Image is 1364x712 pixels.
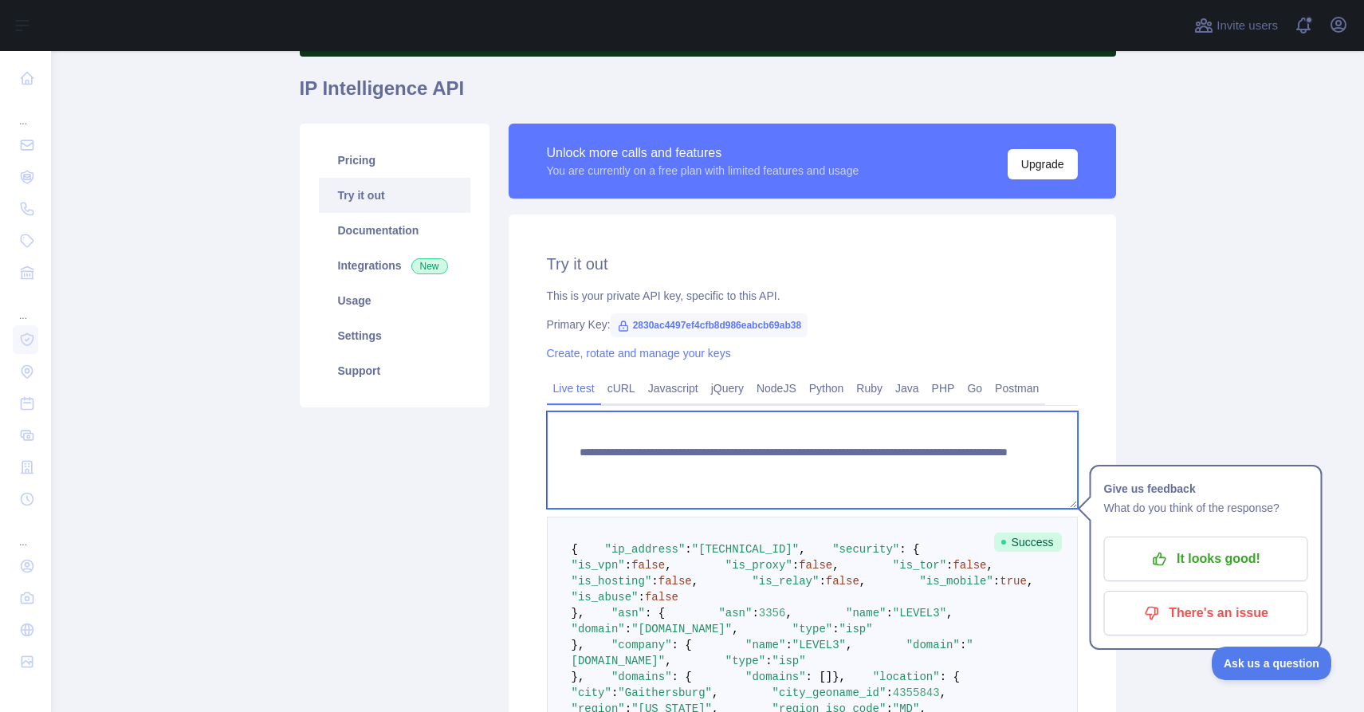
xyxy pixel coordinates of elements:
[572,575,652,588] span: "is_hosting"
[611,607,645,620] span: "asn"
[850,376,889,401] a: Ruby
[1191,13,1281,38] button: Invite users
[547,288,1078,304] div: This is your private API key, specific to this API.
[625,623,631,635] span: :
[785,639,792,651] span: :
[832,671,846,683] span: },
[611,671,672,683] span: "domains"
[792,639,846,651] span: "LEVEL3"
[572,559,625,572] span: "is_vpn"
[732,623,738,635] span: ,
[752,607,758,620] span: :
[846,607,886,620] span: "name"
[572,623,625,635] span: "domain"
[705,376,750,401] a: jQuery
[611,313,808,337] span: 2830ac4497ef4cfb8d986eabcb69ab38
[572,543,578,556] span: {
[1104,498,1308,517] p: What do you think of the response?
[13,290,38,322] div: ...
[819,575,825,588] span: :
[826,575,859,588] span: false
[639,591,645,604] span: :
[13,517,38,549] div: ...
[319,178,470,213] a: Try it out
[986,559,993,572] span: ,
[899,543,919,556] span: : {
[547,376,601,401] a: Live test
[631,623,732,635] span: "[DOMAIN_NAME]"
[785,607,792,620] span: ,
[752,575,819,588] span: "is_relay"
[692,543,799,556] span: "[TECHNICAL_ID]"
[1008,149,1078,179] button: Upgrade
[712,686,718,699] span: ,
[665,559,671,572] span: ,
[806,671,833,683] span: : []
[886,686,892,699] span: :
[953,559,986,572] span: false
[994,533,1062,552] span: Success
[893,686,940,699] span: 4355843
[1104,479,1308,498] h1: Give us feedback
[1000,575,1027,588] span: true
[846,639,852,651] span: ,
[572,686,611,699] span: "city"
[547,317,1078,332] div: Primary Key:
[319,353,470,388] a: Support
[319,248,470,283] a: Integrations New
[839,623,873,635] span: "isp"
[572,639,585,651] span: },
[889,376,926,401] a: Java
[1212,647,1332,680] iframe: Toggle Customer Support
[601,376,642,401] a: cURL
[750,376,803,401] a: NodeJS
[547,253,1078,275] h2: Try it out
[960,639,966,651] span: :
[989,376,1045,401] a: Postman
[605,543,686,556] span: "ip_address"
[665,655,671,667] span: ,
[745,639,785,651] span: "name"
[692,575,698,588] span: ,
[1027,575,1033,588] span: ,
[765,655,772,667] span: :
[572,591,639,604] span: "is_abuse"
[893,607,946,620] span: "LEVEL3"
[772,655,806,667] span: "isp"
[625,559,631,572] span: :
[13,96,38,128] div: ...
[799,559,832,572] span: false
[319,283,470,318] a: Usage
[873,671,940,683] span: "location"
[572,671,585,683] span: },
[319,213,470,248] a: Documentation
[792,559,799,572] span: :
[672,671,692,683] span: : {
[940,686,946,699] span: ,
[631,559,665,572] span: false
[919,575,993,588] span: "is_mobile"
[1217,17,1278,35] span: Invite users
[319,143,470,178] a: Pricing
[725,559,792,572] span: "is_proxy"
[946,607,953,620] span: ,
[832,543,899,556] span: "security"
[832,623,839,635] span: :
[961,376,989,401] a: Go
[611,639,672,651] span: "company"
[940,671,960,683] span: : {
[993,575,1000,588] span: :
[572,607,585,620] span: },
[672,639,692,651] span: : {
[319,318,470,353] a: Settings
[832,559,839,572] span: ,
[859,575,866,588] span: ,
[893,559,946,572] span: "is_tor"
[642,376,705,401] a: Javascript
[803,376,851,401] a: Python
[618,686,712,699] span: "Gaithersburg"
[745,671,806,683] span: "domains"
[759,607,786,620] span: 3356
[645,607,665,620] span: : {
[645,591,678,604] span: false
